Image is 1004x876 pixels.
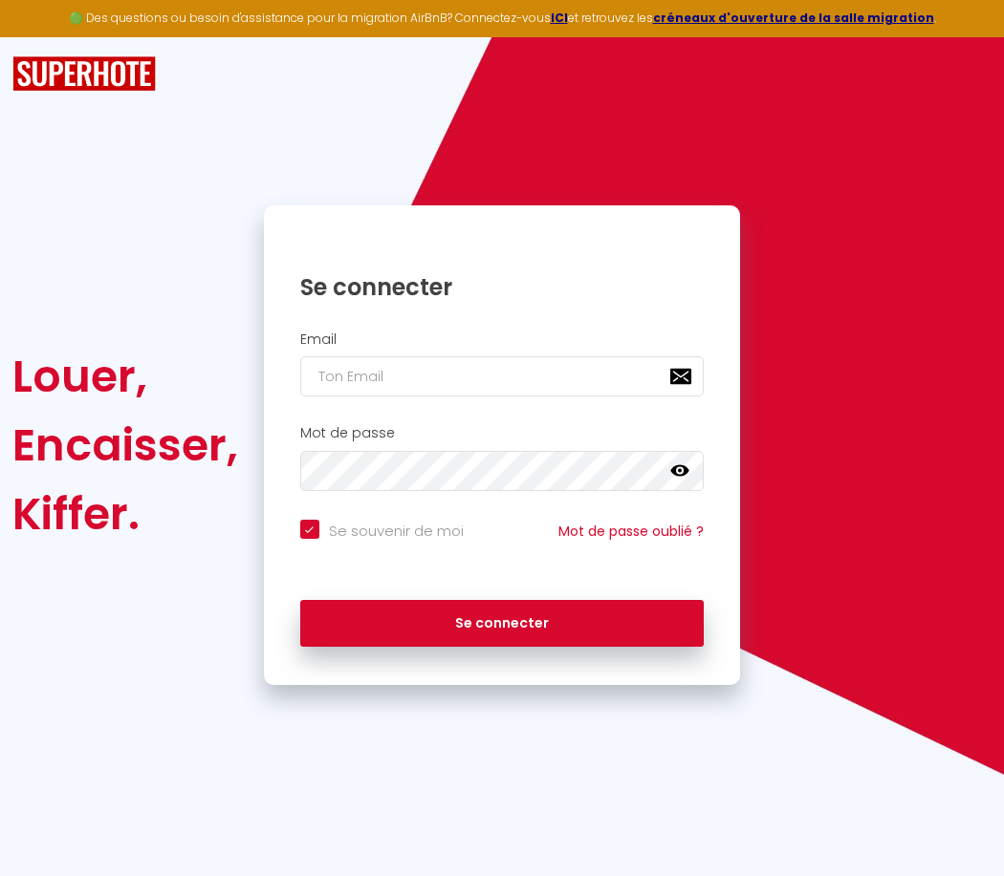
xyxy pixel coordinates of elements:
h1: Se connecter [300,272,705,302]
a: Mot de passe oublié ? [558,522,704,541]
h2: Mot de passe [300,425,705,441]
a: ICI [551,10,568,26]
div: Louer, [12,342,238,411]
div: Encaisser, [12,411,238,480]
a: créneaux d'ouverture de la salle migration [653,10,934,26]
h2: Email [300,331,705,348]
div: Kiffer. [12,480,238,548]
input: Ton Email [300,356,705,396]
button: Se connecter [300,600,705,648]
img: SuperHote logo [12,56,156,92]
